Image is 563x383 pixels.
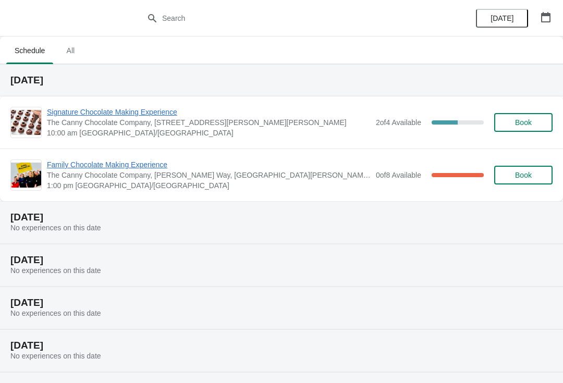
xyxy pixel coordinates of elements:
[10,340,553,351] h2: [DATE]
[47,170,371,180] span: The Canny Chocolate Company, [PERSON_NAME] Way, [GEOGRAPHIC_DATA][PERSON_NAME], [GEOGRAPHIC_DATA]
[10,75,553,85] h2: [DATE]
[162,9,422,28] input: Search
[494,166,553,184] button: Book
[10,212,553,223] h2: [DATE]
[491,14,513,22] span: [DATE]
[10,352,101,360] span: No experiences on this date
[10,266,101,275] span: No experiences on this date
[47,128,371,138] span: 10:00 am [GEOGRAPHIC_DATA]/[GEOGRAPHIC_DATA]
[47,159,371,170] span: Family Chocolate Making Experience
[47,180,371,191] span: 1:00 pm [GEOGRAPHIC_DATA]/[GEOGRAPHIC_DATA]
[47,117,371,128] span: The Canny Chocolate Company, [STREET_ADDRESS][PERSON_NAME][PERSON_NAME]
[10,255,553,265] h2: [DATE]
[376,118,421,127] span: 2 of 4 Available
[6,41,53,60] span: Schedule
[515,171,532,179] span: Book
[11,163,41,188] img: Family Chocolate Making Experience | The Canny Chocolate Company, Henry Robson Way, South Shields...
[515,118,532,127] span: Book
[476,9,528,28] button: [DATE]
[376,171,421,179] span: 0 of 8 Available
[57,41,83,60] span: All
[494,113,553,132] button: Book
[10,224,101,232] span: No experiences on this date
[11,110,41,135] img: Signature Chocolate Making Experience | The Canny Chocolate Company, Unit 301, Henry Robson Way, ...
[10,298,553,308] h2: [DATE]
[47,107,371,117] span: Signature Chocolate Making Experience
[10,309,101,317] span: No experiences on this date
